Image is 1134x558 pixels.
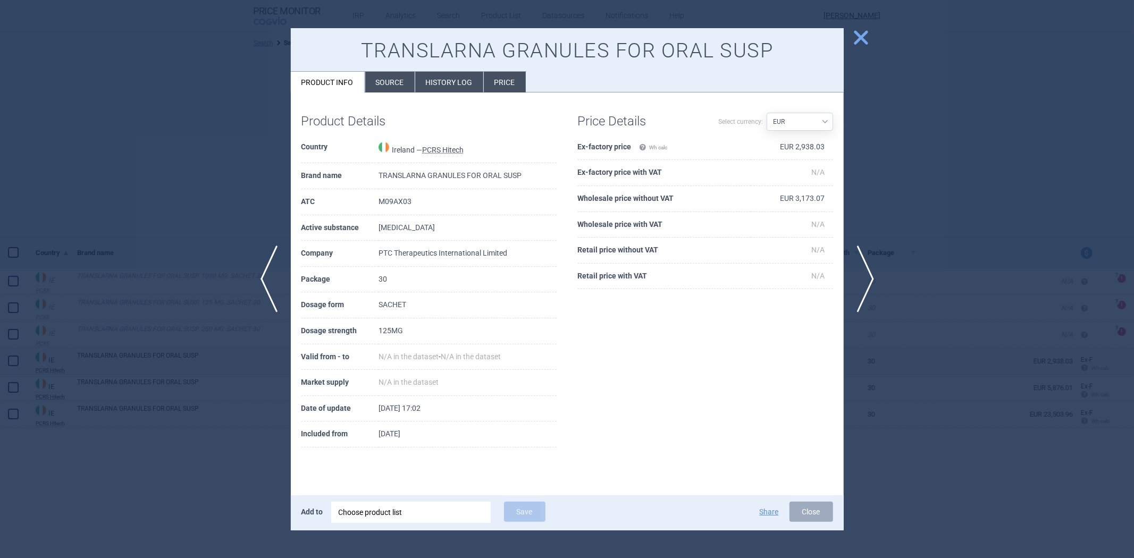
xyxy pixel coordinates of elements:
[812,272,825,280] span: N/A
[301,267,379,293] th: Package
[639,145,668,150] span: Wh calc
[301,502,323,522] p: Add to
[719,113,763,131] label: Select currency:
[301,421,379,447] th: Included from
[365,72,415,92] li: Source
[578,134,751,160] th: Ex-factory price
[301,292,379,318] th: Dosage form
[484,72,526,92] li: Price
[578,264,751,290] th: Retail price with VAT
[379,134,556,164] td: Ireland —
[422,146,464,154] abbr: PCRS Hitech — Online database by Primary Care Reimbursement Service, part of the Health Services ...
[578,186,751,212] th: Wholesale price without VAT
[578,114,705,129] h1: Price Details
[812,168,825,176] span: N/A
[301,396,379,422] th: Date of update
[301,163,379,189] th: Brand name
[751,134,833,160] td: EUR 2,938.03
[301,134,379,164] th: Country
[578,238,751,264] th: Retail price without VAT
[379,352,439,361] span: N/A in the dataset
[301,114,429,129] h1: Product Details
[379,344,556,370] td: -
[301,241,379,267] th: Company
[789,502,833,522] button: Close
[291,72,365,92] li: Product info
[379,267,556,293] td: 30
[379,142,389,153] img: Ireland
[578,160,751,186] th: Ex-factory price with VAT
[379,163,556,189] td: TRANSLARNA GRANULES FOR ORAL SUSP
[339,502,483,523] div: Choose product list
[441,352,501,361] span: N/A in the dataset
[301,344,379,370] th: Valid from - to
[301,318,379,344] th: Dosage strength
[812,220,825,229] span: N/A
[379,189,556,215] td: M09AX03
[379,421,556,447] td: [DATE]
[379,318,556,344] td: 125MG
[760,508,779,515] button: Share
[751,186,833,212] td: EUR 3,173.07
[379,292,556,318] td: SACHET
[415,72,483,92] li: History log
[379,241,556,267] td: PTC Therapeutics International Limited
[301,370,379,396] th: Market supply
[379,396,556,422] td: [DATE] 17:02
[301,189,379,215] th: ATC
[301,215,379,241] th: Active substance
[379,215,556,241] td: [MEDICAL_DATA]
[812,246,825,254] span: N/A
[504,502,545,522] button: Save
[379,378,439,386] span: N/A in the dataset
[301,39,833,63] h1: TRANSLARNA GRANULES FOR ORAL SUSP
[578,212,751,238] th: Wholesale price with VAT
[331,502,491,523] div: Choose product list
